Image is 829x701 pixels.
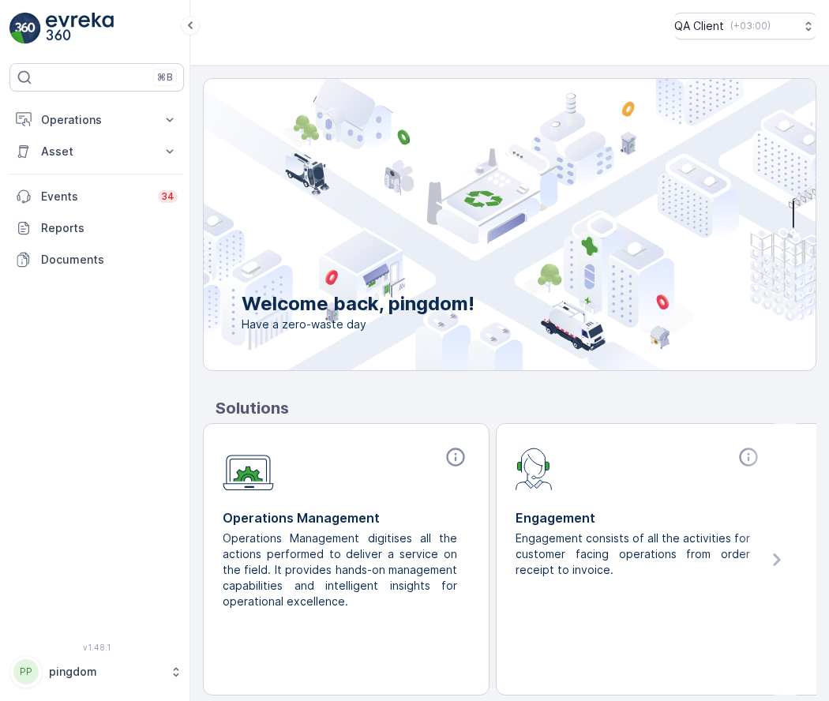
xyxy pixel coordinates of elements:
a: Reports [9,212,184,244]
div: PP [13,659,39,684]
img: logo_light-DOdMpM7g.png [46,13,114,44]
p: Operations [41,112,152,128]
span: Have a zero-waste day [242,317,475,332]
p: pingdom [49,664,162,680]
img: module-icon [223,446,274,491]
button: Asset [9,136,184,167]
p: Events [41,189,148,204]
img: city illustration [133,79,816,370]
span: v 1.48.1 [9,643,184,652]
button: PPpingdom [9,655,184,688]
p: Asset [41,144,152,159]
p: Operations Management digitises all the actions performed to deliver a service on the field. It p... [223,530,457,609]
button: Operations [9,104,184,136]
p: Documents [41,252,178,268]
p: Reports [41,220,178,236]
p: Engagement consists of all the activities for customer facing operations from order receipt to in... [516,530,750,578]
p: ( +03:00 ) [730,20,771,32]
p: Welcome back, pingdom! [242,291,475,317]
p: Solutions [216,396,816,420]
p: 34 [161,190,174,203]
button: QA Client(+03:00) [674,13,816,39]
p: Operations Management [223,508,470,527]
a: Documents [9,244,184,276]
p: QA Client [674,18,724,34]
img: module-icon [516,446,553,490]
p: ⌘B [157,71,173,84]
a: Events34 [9,181,184,212]
p: Engagement [516,508,763,527]
img: logo [9,13,41,44]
